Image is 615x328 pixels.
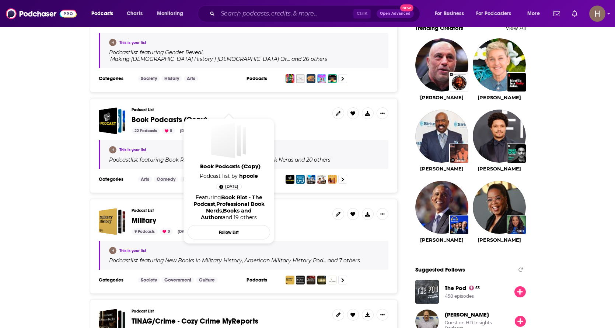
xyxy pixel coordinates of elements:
img: The Pod [415,280,439,304]
h3: Categories [99,176,132,182]
img: hpoole [109,39,116,46]
span: Logged in as hpoole [589,6,605,22]
a: Arts [184,76,198,82]
span: , [242,257,243,264]
img: What Now? with Trevor Noah [507,144,526,163]
img: Oprah Winfrey [473,181,526,234]
span: Podcast list by [197,173,261,179]
a: Society [138,277,160,283]
a: Show notifications dropdown [551,7,563,20]
div: Podcast list featuring [109,49,380,62]
a: Charts [122,8,147,20]
span: 53 [475,287,480,290]
span: , [203,49,204,56]
a: hpoole [239,173,258,179]
h4: New Books in Military History [165,258,242,263]
a: Joe Rogan [415,38,468,92]
a: This is your list [119,40,146,45]
a: New Books in Military History [164,258,242,263]
img: Book Riot - The Podcast [286,175,294,184]
img: Making Gay History | LGBTQ Oral Histories from the Archive [296,74,305,83]
img: American Military History Podcast [296,276,305,284]
img: Professional Book Nerds [296,175,305,184]
img: The Book Review [328,175,337,184]
a: Books and Authors [201,207,252,221]
a: Book Riot - The Podcast [193,194,262,207]
span: Monitoring [157,8,183,19]
div: 0 [160,228,173,235]
a: Barack Obama [415,181,468,234]
p: and 7 others [328,257,360,264]
img: Netflix Is A Daily Joke [507,73,526,92]
a: Making [DEMOGRAPHIC_DATA] History | [DEMOGRAPHIC_DATA] Or… [109,56,290,62]
h4: Book Riot - The Podcast [165,157,228,163]
div: 22 Podcasts [132,128,160,134]
img: Queerify | Demystifying Wellness for QTBIPOC [328,74,337,83]
a: Apr 22nd, 2025 [216,184,242,190]
a: Book Podcasts (Copy) [132,116,207,124]
div: [DATE] [175,228,192,235]
input: Search podcasts, credits, & more... [218,8,353,20]
a: Steve Harvey [420,166,464,172]
div: 9 Podcasts [132,228,158,235]
h3: Podcast List [132,309,326,314]
img: The Daily Show: Ears Edition [450,215,468,234]
button: Follow List [188,225,270,239]
span: TINAG/Crime - Cozy Crime MyReports [132,317,258,326]
div: Featuring and 19 others [191,194,267,221]
img: hpoole [109,247,116,254]
a: American Military History Pod… [243,258,326,263]
span: Charts [127,8,143,19]
button: Show profile menu [589,6,605,22]
img: Steve Harvey [415,110,468,163]
img: hpoole [109,146,116,153]
div: [DATE] [177,128,195,134]
a: Books [180,176,200,182]
span: Military [99,208,126,235]
h4: Gender Reveal [165,49,203,55]
a: Book Podcasts (Copy) [189,163,272,173]
button: open menu [522,8,549,20]
p: and 26 others [291,56,327,62]
img: Military Matters [307,276,315,284]
a: View All [506,24,526,31]
h3: Podcast List [132,208,326,213]
a: Trevor Noah [478,166,521,172]
span: Book Podcasts (Copy) [132,115,207,124]
img: The Joe Rogan Experience [450,73,468,92]
img: Strawberry Letter [450,144,468,163]
h4: American Military History Pod… [244,258,326,263]
img: A Gay and A NonGay [317,74,326,83]
a: Trending Creators [415,24,463,31]
span: , [222,207,223,214]
h3: Podcasts [247,76,280,82]
a: The Pod [445,284,466,291]
span: [PERSON_NAME] [445,311,489,318]
span: Military [132,216,156,225]
a: Ellen DeGeneres [478,94,521,100]
div: Search podcasts, credits, & more... [205,5,427,22]
img: Ellen DeGeneres [473,38,526,92]
span: For Podcasters [476,8,511,19]
img: Gender Reveal [286,74,294,83]
img: Lez Hang Out | A Lesbian Podcast [307,74,315,83]
a: Military [132,217,156,225]
span: Book Podcasts (Copy) [99,107,126,134]
span: Suggested Follows [415,266,465,273]
img: Podchaser - Follow, Share and Rate Podcasts [6,7,77,21]
span: Ctrl K [353,9,371,18]
span: Book Podcasts (Copy) [189,163,272,170]
p: and 20 others [295,156,331,163]
a: 53 [469,286,480,290]
span: Book Podcasts (Copy) [211,123,247,158]
a: Trevor Noah [473,110,526,163]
